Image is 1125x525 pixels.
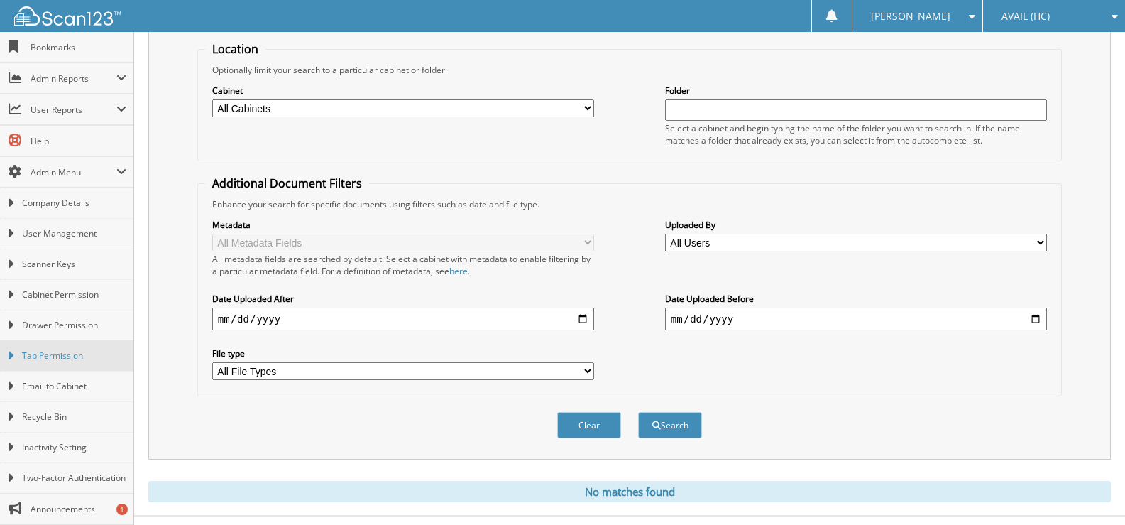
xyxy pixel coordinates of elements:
label: Date Uploaded After [212,293,594,305]
span: Announcements [31,503,126,515]
div: 1 [116,504,128,515]
input: end [665,308,1047,330]
label: File type [212,347,594,359]
div: Enhance your search for specific documents using filters such as date and file type. [205,198,1054,210]
legend: Additional Document Filters [205,175,369,191]
span: Company Details [22,197,126,210]
div: All metadata fields are searched by default. Select a cabinet with metadata to enable filtering b... [212,253,594,277]
label: Folder [665,85,1047,97]
span: Recycle Bin [22,411,126,423]
span: User Management [22,227,126,240]
span: Tab Permission [22,350,126,362]
label: Uploaded By [665,219,1047,231]
div: No matches found [148,481,1111,502]
a: here [449,265,468,277]
span: User Reports [31,104,116,116]
label: Date Uploaded Before [665,293,1047,305]
button: Search [638,412,702,438]
label: Cabinet [212,85,594,97]
button: Clear [557,412,621,438]
span: Admin Menu [31,166,116,178]
span: Bookmarks [31,41,126,53]
div: Select a cabinet and begin typing the name of the folder you want to search in. If the name match... [665,122,1047,146]
div: Optionally limit your search to a particular cabinet or folder [205,64,1054,76]
label: Metadata [212,219,594,231]
span: Help [31,135,126,147]
span: AVAIL (HC) [1001,12,1050,21]
span: Email to Cabinet [22,380,126,393]
input: start [212,308,594,330]
span: Two-Factor Authentication [22,472,126,485]
span: Scanner Keys [22,258,126,271]
img: scan123-logo-white.svg [14,6,121,26]
legend: Location [205,41,265,57]
span: Drawer Permission [22,319,126,332]
span: Admin Reports [31,72,116,85]
span: Inactivity Setting [22,441,126,454]
span: Cabinet Permission [22,288,126,301]
span: [PERSON_NAME] [871,12,950,21]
